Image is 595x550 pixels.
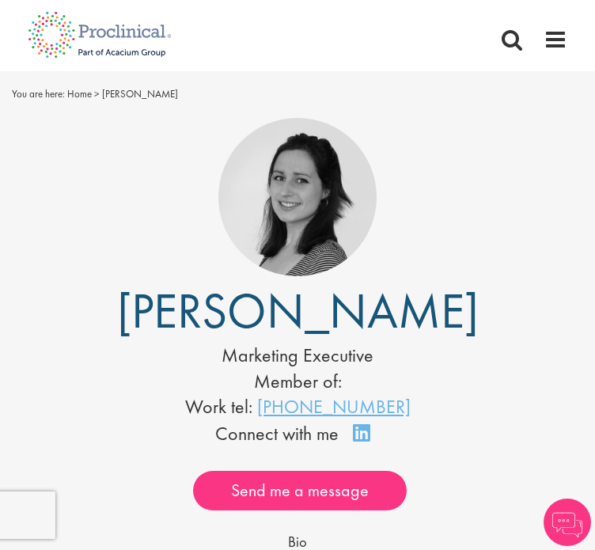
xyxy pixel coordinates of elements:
div: Marketing Executive [12,342,583,369]
a: [PHONE_NUMBER] [257,394,411,419]
img: Chatbot [544,499,591,546]
span: [PERSON_NAME] [117,279,479,343]
span: You are here: [12,87,65,101]
a: Send me a message [193,471,407,510]
label: Member of: [254,369,342,393]
span: Work tel: [185,394,252,419]
img: Monique Ellis [218,118,377,276]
